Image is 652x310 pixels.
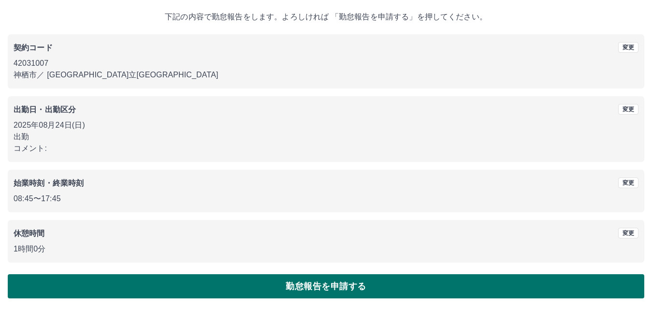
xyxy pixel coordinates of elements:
p: 2025年08月24日(日) [14,119,638,131]
button: 変更 [618,42,638,53]
p: 下記の内容で勤怠報告をします。よろしければ 「勤怠報告を申請する」を押してください。 [8,11,644,23]
p: 42031007 [14,58,638,69]
button: 変更 [618,177,638,188]
p: 08:45 〜 17:45 [14,193,638,205]
p: コメント: [14,143,638,154]
p: 神栖市 ／ [GEOGRAPHIC_DATA]立[GEOGRAPHIC_DATA] [14,69,638,81]
button: 変更 [618,228,638,238]
button: 勤怠報告を申請する [8,274,644,298]
b: 休憩時間 [14,229,45,237]
p: 出勤 [14,131,638,143]
b: 契約コード [14,44,53,52]
button: 変更 [618,104,638,115]
b: 始業時刻・終業時刻 [14,179,84,187]
b: 出勤日・出勤区分 [14,105,76,114]
p: 1時間0分 [14,243,638,255]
